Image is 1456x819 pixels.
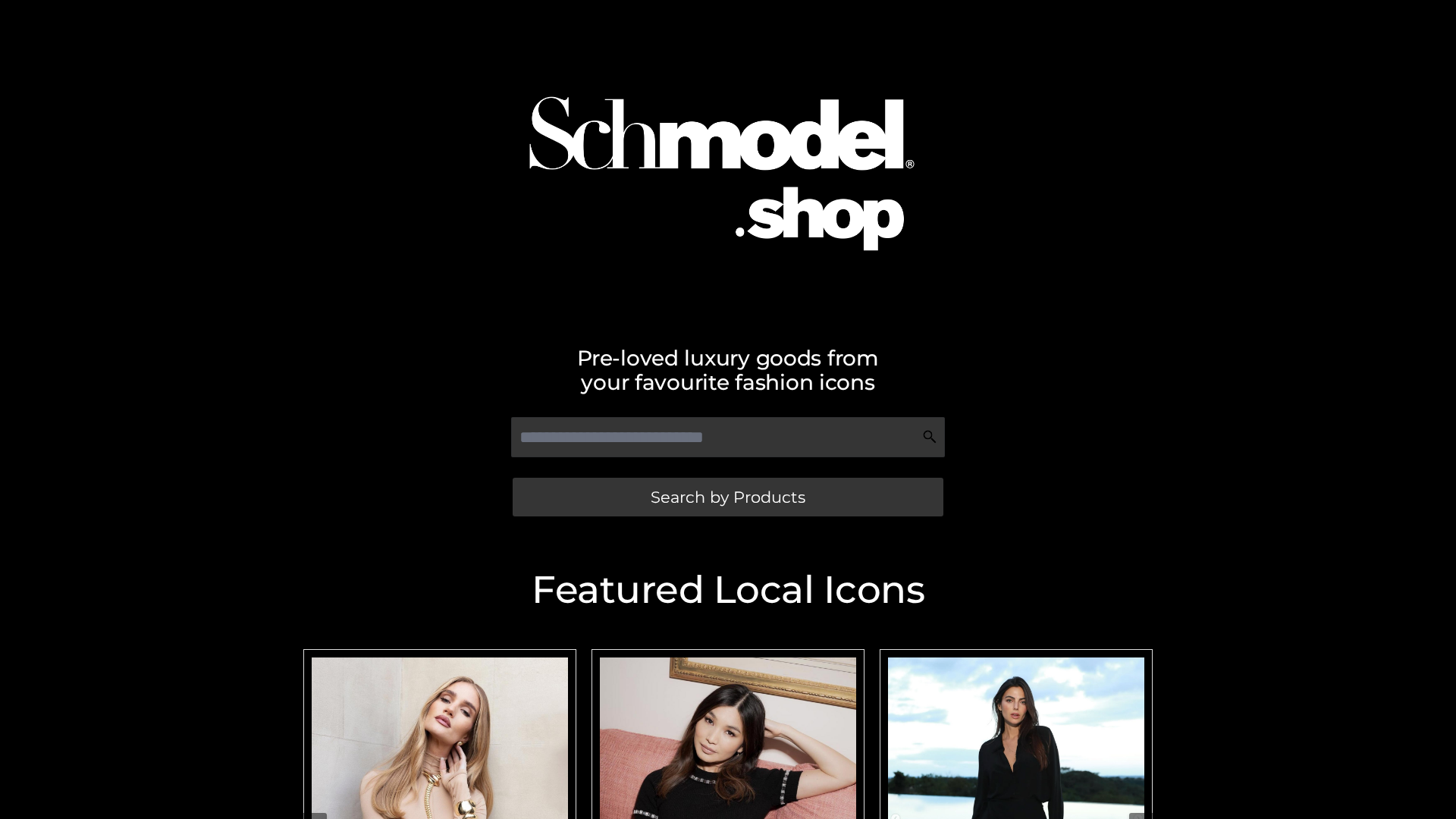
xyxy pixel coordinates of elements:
a: Search by Products [513,478,943,516]
img: Search Icon [922,429,937,444]
h2: Featured Local Icons​ [296,571,1160,609]
h2: Pre-loved luxury goods from your favourite fashion icons [296,346,1160,394]
span: Search by Products [651,489,805,505]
